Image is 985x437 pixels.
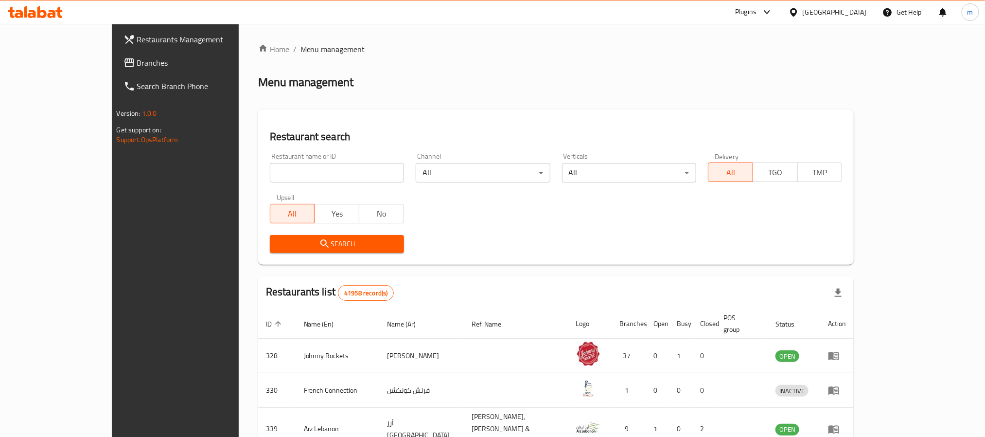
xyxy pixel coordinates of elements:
[693,339,716,373] td: 0
[266,285,394,301] h2: Restaurants list
[576,342,600,366] img: Johnny Rockets
[802,165,839,180] span: TMP
[669,309,693,339] th: Busy
[568,309,612,339] th: Logo
[646,373,669,408] td: 0
[304,318,347,330] span: Name (En)
[612,339,646,373] td: 37
[472,318,514,330] span: Ref. Name
[117,107,141,120] span: Version:
[116,74,276,98] a: Search Branch Phone
[270,235,404,253] button: Search
[775,350,799,362] div: OPEN
[735,6,756,18] div: Plugins
[274,207,311,221] span: All
[797,163,843,182] button: TMP
[270,129,843,144] h2: Restaurant search
[258,43,854,55] nav: breadcrumb
[379,339,464,373] td: [PERSON_NAME]
[646,309,669,339] th: Open
[270,204,315,223] button: All
[137,80,268,92] span: Search Branch Phone
[775,424,799,435] span: OPEN
[757,165,794,180] span: TGO
[775,351,799,362] span: OPEN
[258,339,296,373] td: 328
[775,318,807,330] span: Status
[296,373,380,408] td: French Connection
[314,204,359,223] button: Yes
[712,165,749,180] span: All
[142,107,157,120] span: 1.0.0
[137,34,268,45] span: Restaurants Management
[669,373,693,408] td: 0
[828,423,846,435] div: Menu
[117,124,161,136] span: Get support on:
[338,289,393,298] span: 41958 record(s)
[820,309,854,339] th: Action
[724,312,756,335] span: POS group
[708,163,753,182] button: All
[387,318,428,330] span: Name (Ar)
[803,7,867,18] div: [GEOGRAPHIC_DATA]
[293,43,297,55] li: /
[576,376,600,401] img: French Connection
[669,339,693,373] td: 1
[693,309,716,339] th: Closed
[338,285,394,301] div: Total records count
[116,28,276,51] a: Restaurants Management
[612,309,646,339] th: Branches
[646,339,669,373] td: 0
[359,204,404,223] button: No
[258,373,296,408] td: 330
[775,385,809,397] span: INACTIVE
[117,133,178,146] a: Support.OpsPlatform
[318,207,355,221] span: Yes
[612,373,646,408] td: 1
[416,163,550,182] div: All
[828,384,846,396] div: Menu
[296,339,380,373] td: Johnny Rockets
[693,373,716,408] td: 0
[715,153,739,160] label: Delivery
[300,43,365,55] span: Menu management
[278,238,396,250] span: Search
[379,373,464,408] td: فرنش كونكشن
[266,318,284,330] span: ID
[753,163,798,182] button: TGO
[270,163,404,182] input: Search for restaurant name or ID..
[258,74,354,90] h2: Menu management
[827,281,850,305] div: Export file
[828,350,846,362] div: Menu
[137,57,268,69] span: Branches
[363,207,400,221] span: No
[967,7,973,18] span: m
[116,51,276,74] a: Branches
[562,163,696,182] div: All
[277,194,295,201] label: Upsell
